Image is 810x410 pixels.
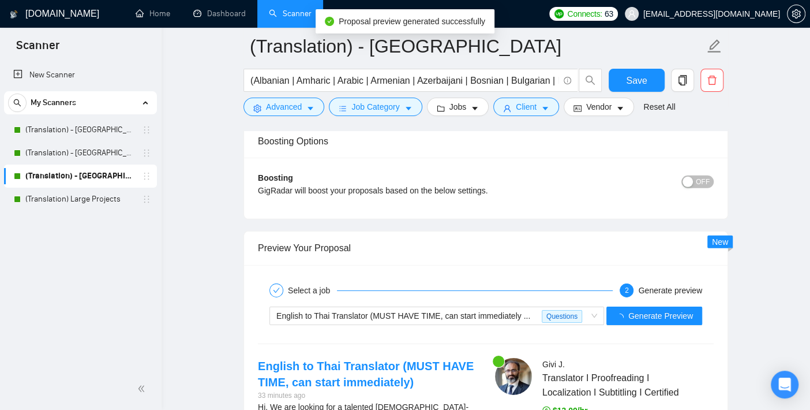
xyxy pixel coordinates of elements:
span: Generate Preview [628,310,693,322]
button: folderJobscaret-down [427,98,489,116]
li: New Scanner [4,64,157,87]
span: Scanner [7,37,69,61]
span: Vendor [586,100,612,113]
span: New [712,237,728,247]
span: Save [626,73,647,88]
span: double-left [137,383,149,394]
span: idcard [573,104,582,113]
span: Givi J . [542,360,565,369]
button: Generate Preview [606,307,702,325]
span: loading [616,314,628,322]
span: OFF [696,176,710,188]
span: Proposal preview generated successfully [339,17,485,26]
span: user [503,104,511,113]
span: holder [142,148,151,158]
span: check-circle [325,17,334,26]
a: (Translation) - [GEOGRAPHIC_DATA] [25,141,135,165]
div: Open Intercom Messenger [771,371,798,398]
span: My Scanners [31,91,76,114]
a: (Translation) - [GEOGRAPHIC_DATA] [25,165,135,188]
span: Questions [542,310,582,323]
a: setting [787,9,805,18]
span: Client [516,100,537,113]
span: caret-down [404,104,412,113]
span: English to Thai Translator (MUST HAVE TIME, can start immediately ... [276,311,530,320]
button: userClientcaret-down [493,98,559,116]
button: search [8,94,27,112]
span: user [628,10,636,18]
div: Preview Your Proposal [258,232,714,264]
a: dashboardDashboard [193,9,246,18]
span: Advanced [266,100,302,113]
button: barsJob Categorycaret-down [329,98,422,116]
button: delete [700,69,723,92]
span: caret-down [306,104,314,113]
span: search [9,99,26,107]
input: Scanner name... [250,32,704,61]
button: settingAdvancedcaret-down [243,98,324,116]
div: Select a job [288,284,337,297]
a: English to Thai Translator (MUST HAVE TIME, can start immediately) [258,360,474,389]
span: check [273,287,280,294]
a: (Translation) - [GEOGRAPHIC_DATA] [25,118,135,141]
span: 63 [605,8,613,20]
button: Save [609,69,665,92]
a: Reset All [643,100,675,113]
button: search [579,69,602,92]
span: 2 [625,286,629,295]
span: edit [707,39,722,54]
span: caret-down [471,104,479,113]
span: folder [437,104,445,113]
span: caret-down [541,104,549,113]
span: bars [339,104,347,113]
span: Job Category [351,100,399,113]
b: Boosting [258,173,293,182]
img: c1MnlZiiyiQb2tpEAeAz2i6vmMdAUKNpzgsfom6rexc319BjUqG6BNCiGK2NsCkp_T [495,358,532,395]
span: search [579,75,601,85]
span: Translator I Proofreading I Localization I Subtitling I Certified [542,371,680,400]
div: Generate preview [638,284,702,297]
img: upwork-logo.png [554,9,564,18]
img: logo [10,5,18,24]
a: New Scanner [13,64,148,87]
input: Search Freelance Jobs... [250,73,558,88]
a: (Translation) Large Projects [25,188,135,211]
a: homeHome [136,9,170,18]
button: idcardVendorcaret-down [564,98,634,116]
div: Boosting Options [258,125,714,158]
span: info-circle [564,77,571,84]
span: caret-down [616,104,624,113]
span: Jobs [449,100,467,113]
div: GigRadar will boost your proposals based on the below settings. [258,184,600,197]
a: searchScanner [269,9,312,18]
span: setting [787,9,805,18]
span: copy [672,75,693,85]
span: setting [253,104,261,113]
div: 33 minutes ago [258,390,477,401]
span: delete [701,75,723,85]
button: copy [671,69,694,92]
li: My Scanners [4,91,157,211]
span: holder [142,125,151,135]
span: holder [142,172,151,181]
button: setting [787,5,805,23]
span: Connects: [567,8,602,20]
span: holder [142,195,151,204]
